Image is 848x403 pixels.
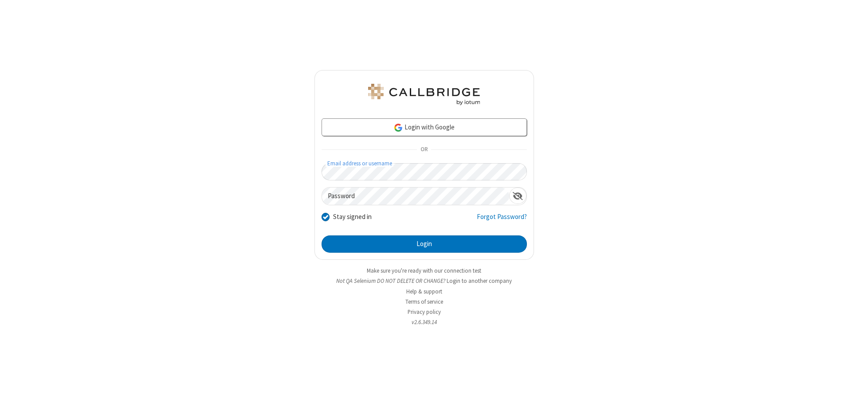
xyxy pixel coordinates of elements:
a: Help & support [406,288,442,295]
button: Login to another company [447,277,512,285]
li: v2.6.349.14 [314,318,534,326]
label: Stay signed in [333,212,372,222]
a: Login with Google [322,118,527,136]
a: Privacy policy [408,308,441,316]
span: OR [417,144,431,156]
li: Not QA Selenium DO NOT DELETE OR CHANGE? [314,277,534,285]
input: Email address or username [322,163,527,180]
a: Make sure you're ready with our connection test [367,267,481,274]
a: Forgot Password? [477,212,527,229]
img: QA Selenium DO NOT DELETE OR CHANGE [366,84,482,105]
img: google-icon.png [393,123,403,133]
div: Show password [509,188,526,204]
input: Password [322,188,509,205]
button: Login [322,235,527,253]
a: Terms of service [405,298,443,305]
